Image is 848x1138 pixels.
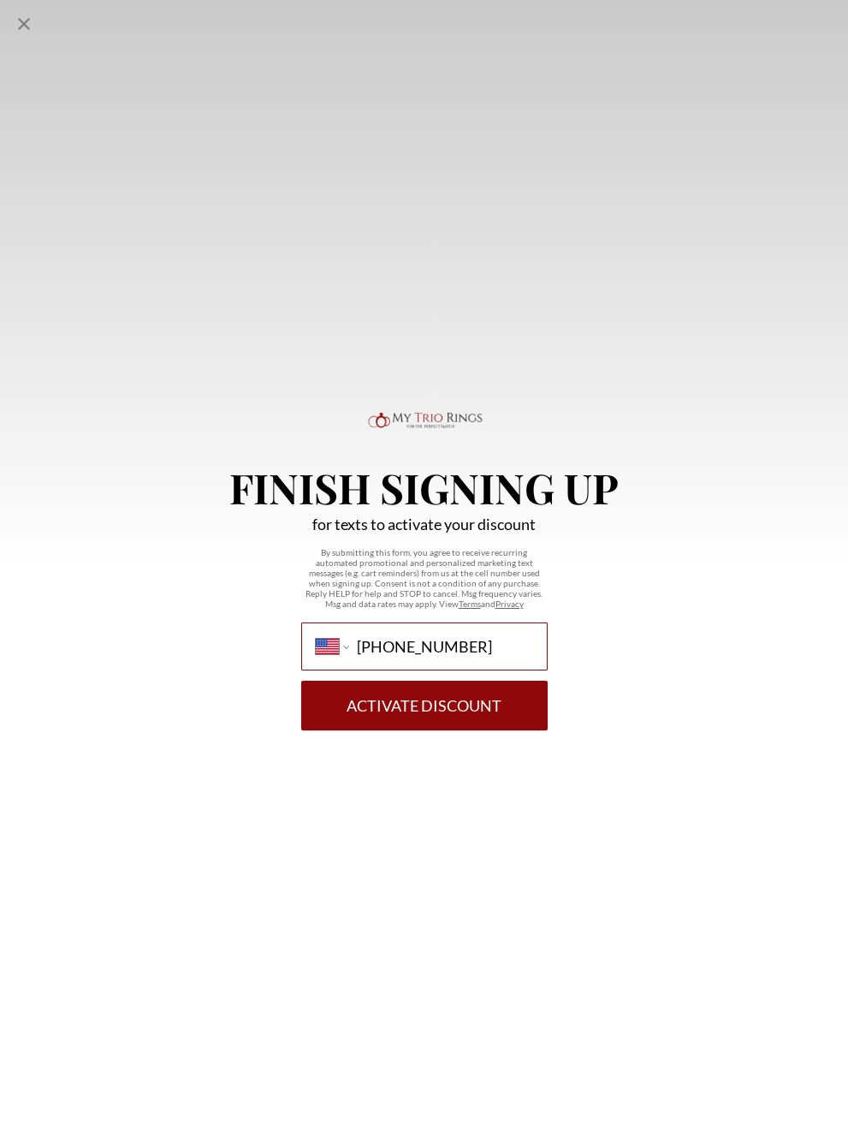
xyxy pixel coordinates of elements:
p: for texts to activate your discount [312,515,536,533]
a: Privacy [495,599,524,609]
input: Phone number country [357,637,532,656]
p: Finish Signing Up [229,467,619,508]
button: Activate Discount [301,681,548,730]
img: Logo [365,408,484,446]
a: Terms [459,599,481,609]
p: By submitting this form, you agree to receive recurring automated promotional and personalized ma... [301,547,548,609]
div: Close popup [14,14,34,34]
